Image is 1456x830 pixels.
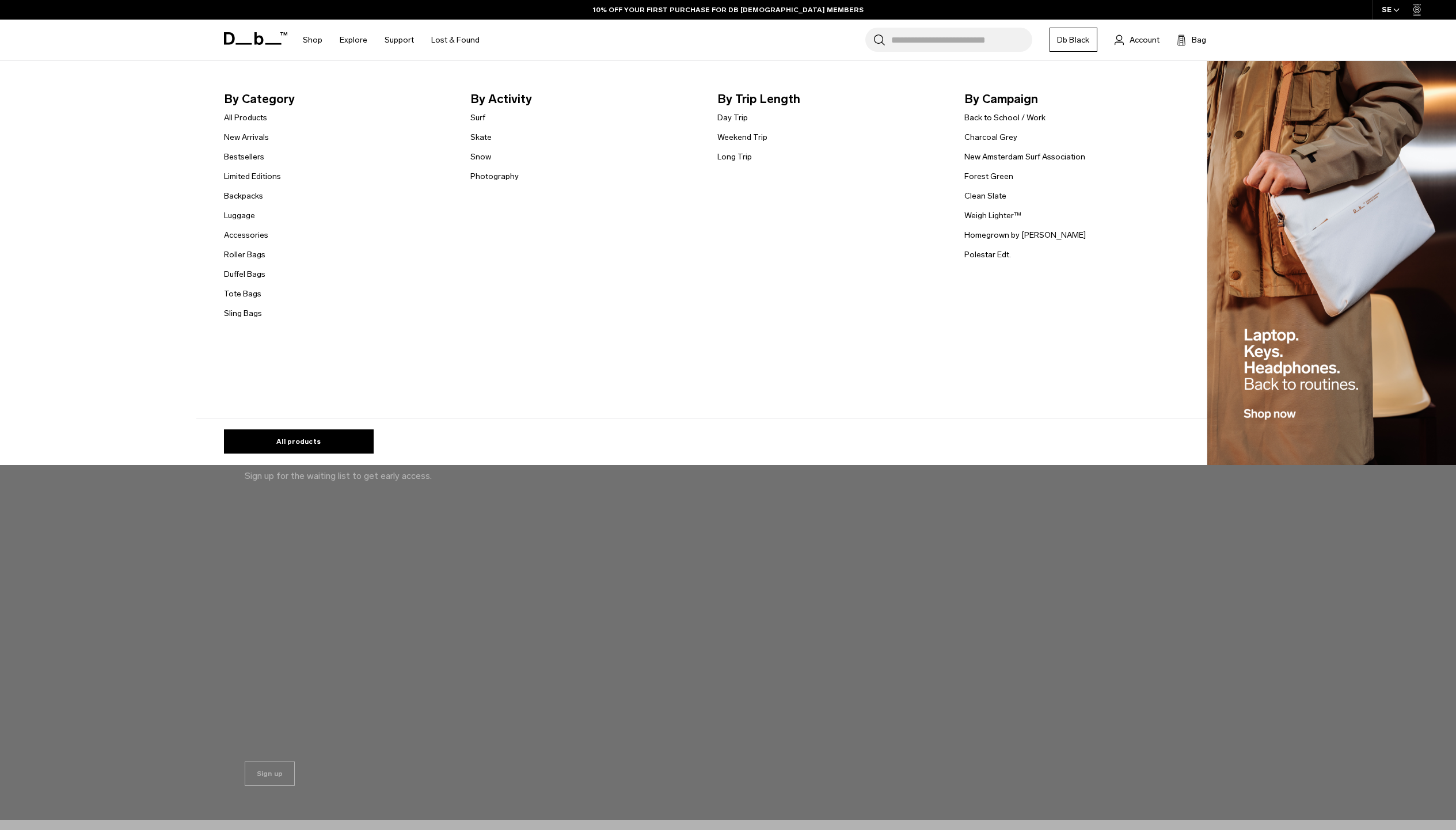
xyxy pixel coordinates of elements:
[964,112,1046,124] a: Back to School / Work
[964,229,1086,241] a: Homegrown by [PERSON_NAME]
[964,210,1021,222] a: Weigh Lighter™
[964,170,1013,182] a: Forest Green
[224,151,264,163] a: Bestsellers
[470,170,519,182] a: Photography
[1115,33,1160,47] a: Account
[224,288,261,300] a: Tote Bags
[1130,34,1160,46] span: Account
[1192,34,1206,46] span: Bag
[340,20,367,60] a: Explore
[224,229,268,241] a: Accessories
[1177,33,1206,47] button: Bag
[385,20,414,60] a: Support
[1207,61,1456,466] img: Db
[224,131,269,143] a: New Arrivals
[964,249,1011,261] a: Polestar Edt.
[964,131,1017,143] a: Charcoal Grey
[224,249,265,261] a: Roller Bags
[470,112,485,124] a: Surf
[470,151,491,163] a: Snow
[224,210,255,222] a: Luggage
[593,5,864,15] a: 10% OFF YOUR FIRST PURCHASE FOR DB [DEMOGRAPHIC_DATA] MEMBERS
[224,268,265,280] a: Duffel Bags
[470,131,492,143] a: Skate
[224,90,453,108] span: By Category
[303,20,322,60] a: Shop
[224,112,267,124] a: All Products
[717,151,752,163] a: Long Trip
[470,90,699,108] span: By Activity
[1050,28,1097,52] a: Db Black
[964,190,1006,202] a: Clean Slate
[964,151,1085,163] a: New Amsterdam Surf Association
[224,429,374,454] a: All products
[717,112,748,124] a: Day Trip
[964,90,1193,108] span: By Campaign
[431,20,480,60] a: Lost & Found
[717,90,946,108] span: By Trip Length
[224,170,281,182] a: Limited Editions
[294,20,488,60] nav: Main Navigation
[224,307,262,319] a: Sling Bags
[224,190,263,202] a: Backpacks
[717,131,767,143] a: Weekend Trip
